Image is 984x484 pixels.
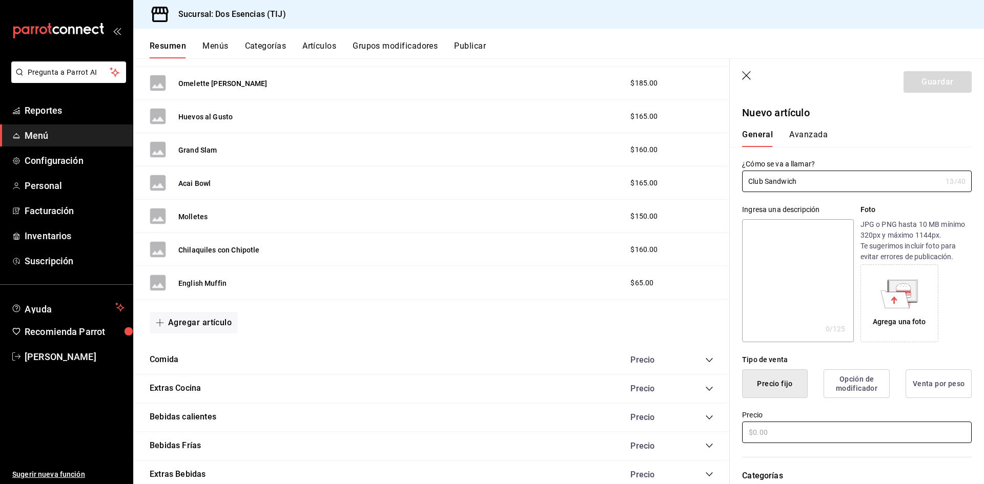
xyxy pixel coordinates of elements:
[150,41,984,58] div: navigation tabs
[178,245,260,255] button: Chilaquiles con Chipotle
[630,278,653,288] span: $65.00
[630,244,658,255] span: $160.00
[742,160,972,167] label: ¿Cómo se va a llamar?
[873,317,926,327] div: Agrega una foto
[11,61,126,83] button: Pregunta a Parrot AI
[742,130,959,147] div: navigation tabs
[742,369,808,398] button: Precio fijo
[25,154,125,167] span: Configuración
[25,103,125,117] span: Reportes
[178,178,211,188] button: Acai Bowl
[705,385,713,393] button: collapse-category-row
[742,470,972,482] p: Categorías
[170,8,286,20] h3: Sucursal: Dos Esencias (TIJ)
[630,111,658,122] span: $165.00
[12,469,125,480] span: Sugerir nueva función
[863,267,936,340] div: Agrega una foto
[824,369,890,398] button: Opción de modificador
[353,41,438,58] button: Grupos modificadores
[178,278,227,288] button: English Muffin
[25,179,125,193] span: Personal
[630,78,658,89] span: $185.00
[630,211,658,222] span: $150.00
[25,129,125,142] span: Menú
[113,27,121,35] button: open_drawer_menu
[150,41,186,58] button: Resumen
[705,413,713,422] button: collapse-category-row
[946,176,966,186] div: 13 /40
[705,441,713,450] button: collapse-category-row
[202,41,228,58] button: Menús
[25,301,111,313] span: Ayuda
[245,41,286,58] button: Categorías
[742,130,773,147] button: General
[150,440,201,452] button: Bebidas Frías
[25,325,125,339] span: Recomienda Parrot
[25,204,125,218] span: Facturación
[742,105,972,120] p: Nuevo artículo
[454,41,486,58] button: Publicar
[742,411,972,418] label: Precio
[620,470,686,479] div: Precio
[630,178,658,188] span: $165.00
[302,41,336,58] button: Artículos
[178,145,217,155] button: Grand Slam
[178,78,267,89] button: Omelette [PERSON_NAME]
[620,384,686,393] div: Precio
[742,422,972,443] input: $0.00
[25,229,125,243] span: Inventarios
[630,144,658,155] span: $160.00
[25,350,125,364] span: [PERSON_NAME]
[826,324,846,334] div: 0 /125
[705,356,713,364] button: collapse-category-row
[620,441,686,451] div: Precio
[150,411,216,423] button: Bebidas calientes
[178,112,233,122] button: Huevos al Gusto
[705,470,713,478] button: collapse-category-row
[860,219,972,262] p: JPG o PNG hasta 10 MB mínimo 320px y máximo 1144px. Te sugerimos incluir foto para evitar errores...
[150,469,206,480] button: Extras Bebidas
[742,354,972,365] div: Tipo de venta
[150,383,201,394] button: Extras Cocina
[150,312,238,333] button: Agregar artículo
[742,204,853,215] div: Ingresa una descripción
[178,212,208,222] button: Molletes
[620,355,686,365] div: Precio
[28,67,110,78] span: Pregunta a Parrot AI
[789,130,828,147] button: Avanzada
[860,204,972,215] p: Foto
[150,354,178,366] button: Comida
[7,74,126,85] a: Pregunta a Parrot AI
[25,254,125,268] span: Suscripción
[906,369,972,398] button: Venta por peso
[620,412,686,422] div: Precio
